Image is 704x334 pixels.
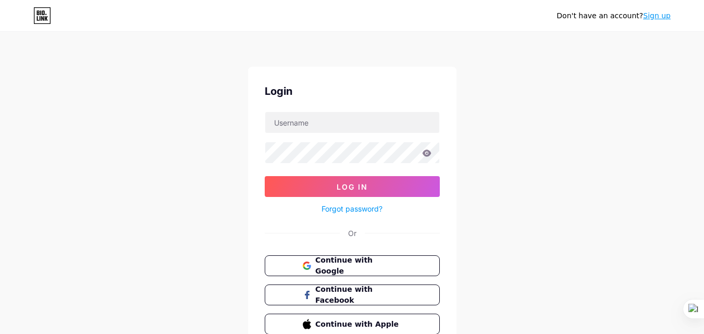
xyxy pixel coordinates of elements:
[315,255,401,277] span: Continue with Google
[265,176,440,197] button: Log In
[337,182,368,191] span: Log In
[557,10,671,21] div: Don't have an account?
[643,11,671,20] a: Sign up
[322,203,382,214] a: Forgot password?
[315,319,401,330] span: Continue with Apple
[348,228,356,239] div: Or
[265,284,440,305] button: Continue with Facebook
[315,284,401,306] span: Continue with Facebook
[265,255,440,276] button: Continue with Google
[265,112,439,133] input: Username
[265,83,440,99] div: Login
